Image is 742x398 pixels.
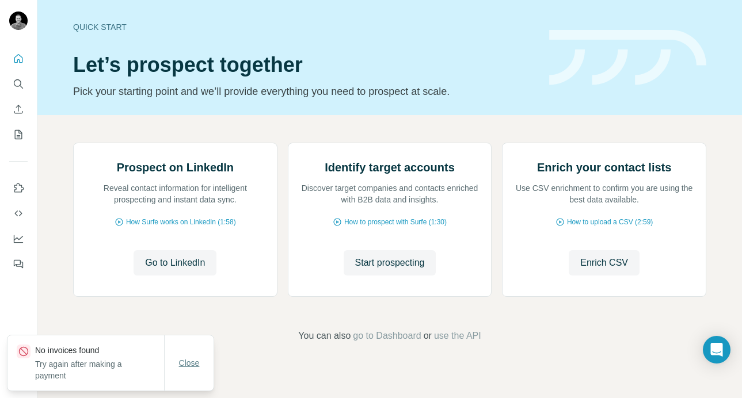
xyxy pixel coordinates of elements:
[9,178,28,198] button: Use Surfe on LinkedIn
[300,182,480,205] p: Discover target companies and contacts enriched with B2B data and insights.
[424,329,432,343] span: or
[35,345,164,356] p: No invoices found
[9,99,28,120] button: Enrich CSV
[9,12,28,30] img: Avatar
[514,182,694,205] p: Use CSV enrichment to confirm you are using the best data available.
[9,254,28,274] button: Feedback
[549,30,706,86] img: banner
[117,159,234,175] h2: Prospect on LinkedIn
[9,228,28,249] button: Dashboard
[703,336,730,363] div: Open Intercom Messenger
[35,358,164,381] p: Try again after making a payment
[126,217,236,227] span: How Surfe works on LinkedIn (1:58)
[434,329,481,343] button: use the API
[9,48,28,69] button: Quick start
[9,124,28,145] button: My lists
[567,217,653,227] span: How to upload a CSV (2:59)
[569,250,640,275] button: Enrich CSV
[145,256,205,270] span: Go to LinkedIn
[344,217,447,227] span: How to prospect with Surfe (1:30)
[298,329,351,343] span: You can also
[134,250,216,275] button: Go to LinkedIn
[344,250,436,275] button: Start prospecting
[537,159,671,175] h2: Enrich your contact lists
[179,357,200,369] span: Close
[353,329,421,343] button: go to Dashboard
[580,256,628,270] span: Enrich CSV
[9,74,28,94] button: Search
[73,21,535,33] div: Quick start
[73,53,535,76] h1: Let’s prospect together
[9,203,28,224] button: Use Surfe API
[73,83,535,99] p: Pick your starting point and we’ll provide everything you need to prospect at scale.
[355,256,425,270] span: Start prospecting
[85,182,265,205] p: Reveal contact information for intelligent prospecting and instant data sync.
[171,353,208,373] button: Close
[325,159,455,175] h2: Identify target accounts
